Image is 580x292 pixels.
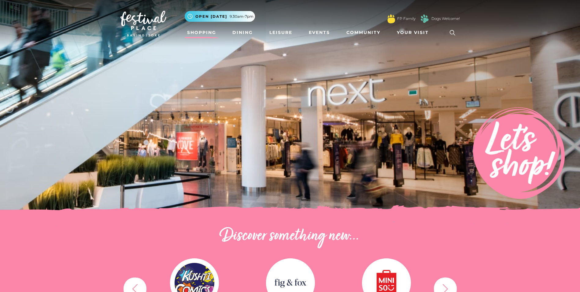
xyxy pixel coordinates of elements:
a: Community [344,27,383,38]
span: Your Visit [397,29,429,36]
a: Dogs Welcome! [431,16,460,21]
a: Your Visit [394,27,434,38]
h2: Discover something new... [120,226,460,246]
a: Events [306,27,332,38]
a: FP Family [397,16,416,21]
button: Open [DATE] 9.30am-7pm [185,11,255,22]
a: Leisure [267,27,295,38]
span: 9.30am-7pm [230,14,253,19]
a: Shopping [185,27,219,38]
span: Open [DATE] [195,14,227,19]
img: Festival Place Logo [120,11,166,36]
a: Dining [230,27,255,38]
